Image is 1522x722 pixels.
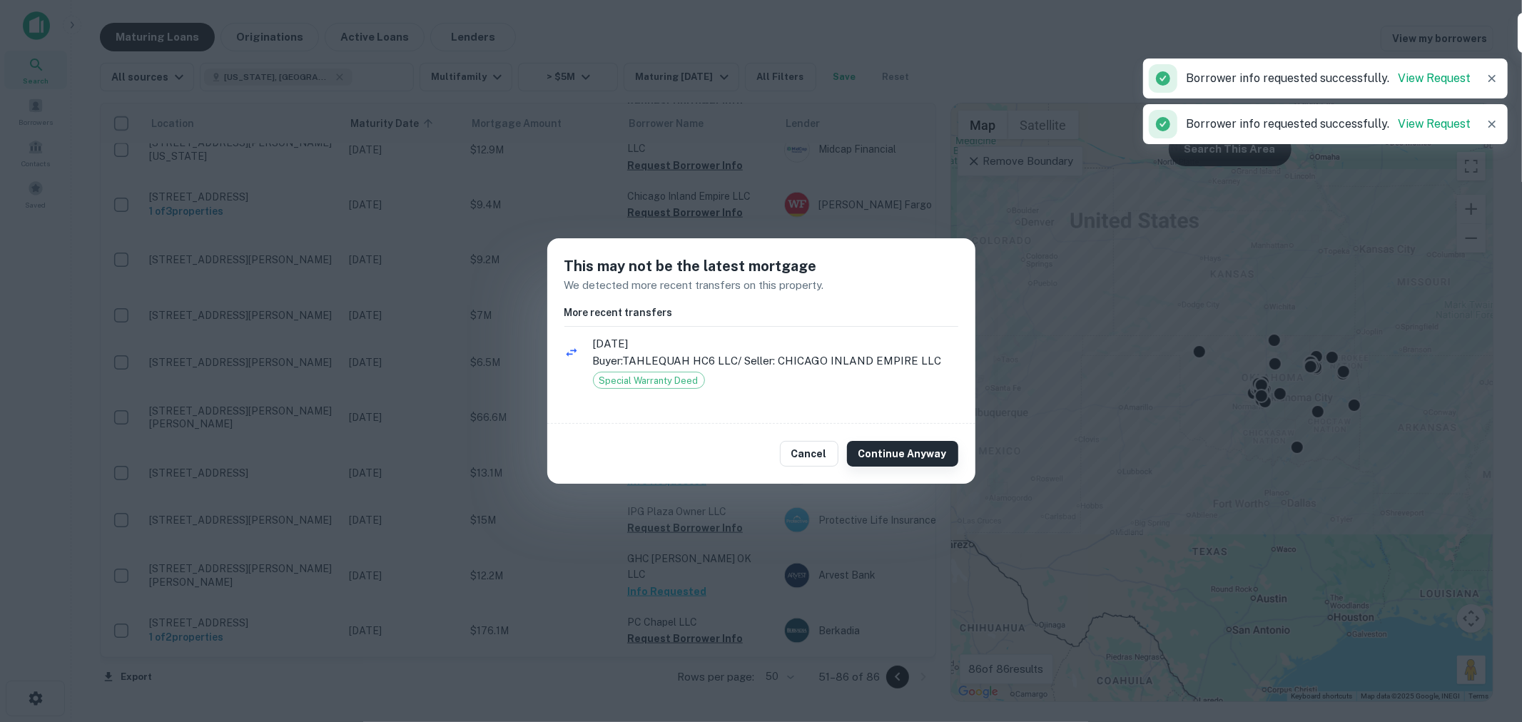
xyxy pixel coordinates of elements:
iframe: Chat Widget [1451,608,1522,676]
div: Special Warranty Deed [593,372,705,389]
p: We detected more recent transfers on this property. [564,277,958,294]
span: [DATE] [593,335,958,352]
p: Borrower info requested successfully. [1186,116,1471,133]
a: View Request [1398,117,1471,131]
h6: More recent transfers [564,305,958,320]
p: Buyer: TAHLEQUAH HC6 LLC / Seller: CHICAGO INLAND EMPIRE LLC [593,352,958,370]
p: Borrower info requested successfully. [1186,70,1471,87]
a: View Request [1398,71,1471,85]
button: Continue Anyway [847,441,958,467]
button: Cancel [780,441,838,467]
span: Special Warranty Deed [594,374,704,388]
h5: This may not be the latest mortgage [564,255,958,277]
